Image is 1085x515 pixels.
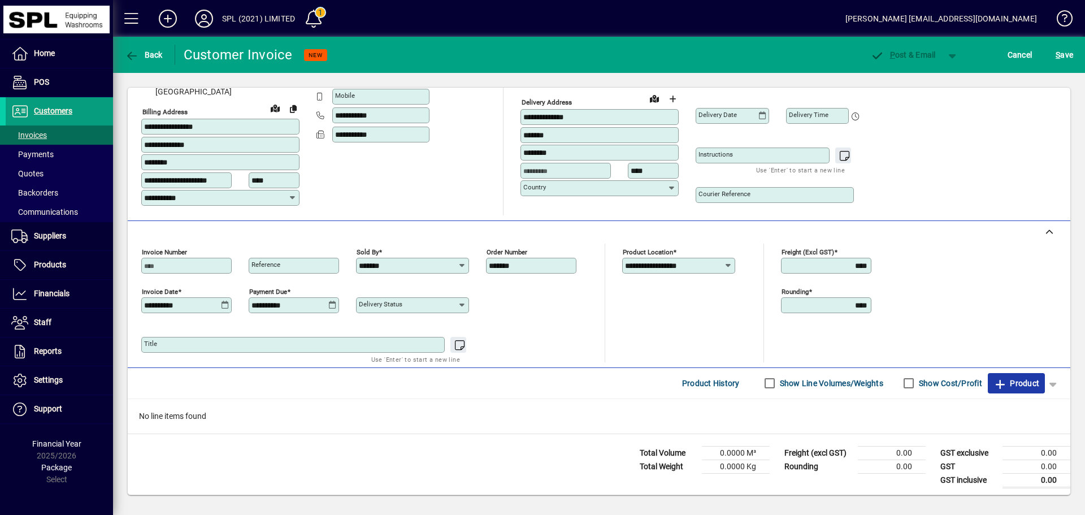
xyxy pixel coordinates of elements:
span: Communications [11,207,78,217]
a: Suppliers [6,222,113,250]
span: Financial Year [32,439,81,448]
a: Home [6,40,113,68]
button: Choose address [663,90,682,108]
button: Product [988,373,1045,393]
a: Backorders [6,183,113,202]
span: Home [34,49,55,58]
a: Staff [6,309,113,337]
span: Customers [34,106,72,115]
a: Knowledge Base [1048,2,1071,39]
a: Products [6,251,113,279]
button: Back [122,45,166,65]
span: Reports [34,347,62,356]
span: Support [34,404,62,413]
td: Total Volume [634,446,702,460]
span: Quotes [11,169,44,178]
span: Back [125,50,163,59]
div: [PERSON_NAME] [EMAIL_ADDRESS][DOMAIN_NAME] [845,10,1037,28]
div: No line items found [128,399,1070,434]
a: Payments [6,145,113,164]
a: Support [6,395,113,423]
span: Product [993,374,1039,392]
span: Settings [34,375,63,384]
span: ave [1056,46,1073,64]
button: Post & Email [865,45,941,65]
td: GST exclusive [935,446,1002,460]
a: Invoices [6,125,113,145]
span: Staff [34,318,51,327]
td: 0.00 [858,446,926,460]
a: Settings [6,366,113,395]
a: Communications [6,202,113,222]
a: View on map [266,99,284,117]
mat-label: Delivery date [698,111,737,119]
td: 0.0000 M³ [702,446,770,460]
td: Rounding [779,460,858,473]
mat-label: Instructions [698,150,733,158]
mat-label: Delivery time [789,111,828,119]
mat-label: Payment due [249,287,287,295]
button: Add [150,8,186,29]
td: 0.00 [1002,473,1070,487]
button: Profile [186,8,222,29]
mat-label: Reference [251,261,280,269]
mat-label: Mobile [335,92,355,99]
span: Package [41,463,72,472]
button: Save [1053,45,1076,65]
mat-label: Invoice number [142,248,187,256]
span: POS [34,77,49,86]
div: Customer Invoice [184,46,293,64]
mat-hint: Use 'Enter' to start a new line [371,353,460,366]
button: Copy to Delivery address [284,99,302,118]
mat-label: Rounding [782,287,809,295]
button: Product History [678,373,744,393]
span: Financials [34,289,70,298]
div: SPL (2021) LIMITED [222,10,295,28]
span: P [890,50,895,59]
mat-label: Product location [623,248,673,256]
mat-label: Invoice date [142,287,178,295]
button: Cancel [1005,45,1035,65]
a: Reports [6,337,113,366]
span: ost & Email [870,50,936,59]
mat-label: Title [144,340,157,348]
td: GST inclusive [935,473,1002,487]
td: 0.00 [1002,460,1070,473]
span: S [1056,50,1060,59]
a: POS [6,68,113,97]
label: Show Cost/Profit [917,378,982,389]
mat-label: Delivery status [359,300,402,308]
mat-label: Courier Reference [698,190,750,198]
span: Invoices [11,131,47,140]
span: Suppliers [34,231,66,240]
span: Payments [11,150,54,159]
mat-label: Sold by [357,248,379,256]
td: 0.0000 Kg [702,460,770,473]
app-page-header-button: Back [113,45,175,65]
a: Quotes [6,164,113,183]
span: NEW [309,51,323,59]
mat-label: Freight (excl GST) [782,248,834,256]
mat-label: Order number [487,248,527,256]
span: Cancel [1008,46,1032,64]
span: Backorders [11,188,58,197]
mat-hint: Use 'Enter' to start a new line [756,163,845,176]
td: 0.00 [858,460,926,473]
mat-label: Country [523,183,546,191]
td: Freight (excl GST) [779,446,858,460]
td: GST [935,460,1002,473]
a: View on map [645,89,663,107]
span: Product History [682,374,740,392]
td: 0.00 [1002,446,1070,460]
span: Products [34,260,66,269]
label: Show Line Volumes/Weights [778,378,883,389]
td: Total Weight [634,460,702,473]
a: Financials [6,280,113,308]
